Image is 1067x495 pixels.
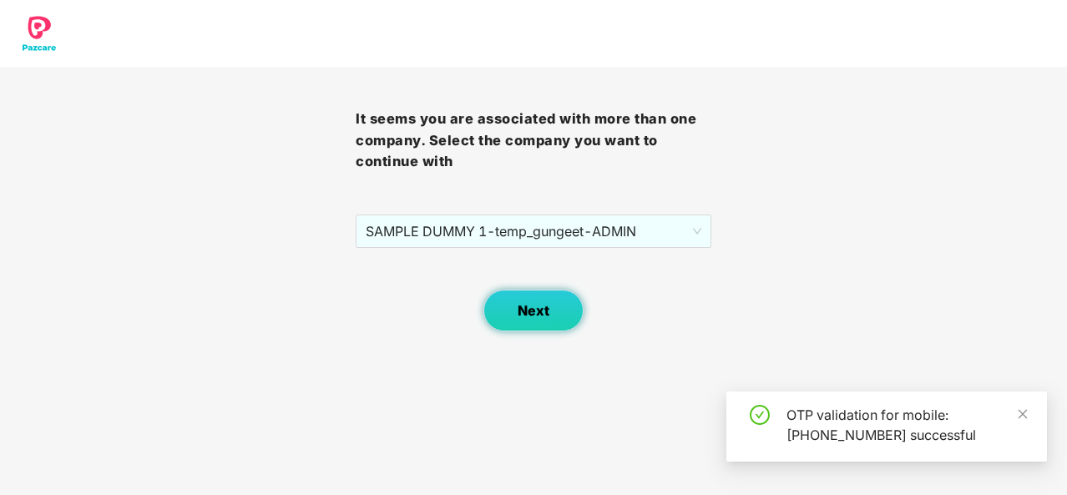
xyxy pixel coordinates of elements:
span: Next [518,303,549,319]
span: check-circle [750,405,770,425]
div: OTP validation for mobile: [PHONE_NUMBER] successful [786,405,1027,445]
h3: It seems you are associated with more than one company. Select the company you want to continue with [356,109,711,173]
span: SAMPLE DUMMY 1 - temp_gungeet - ADMIN [366,215,701,247]
button: Next [483,290,584,331]
span: close [1017,408,1029,420]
